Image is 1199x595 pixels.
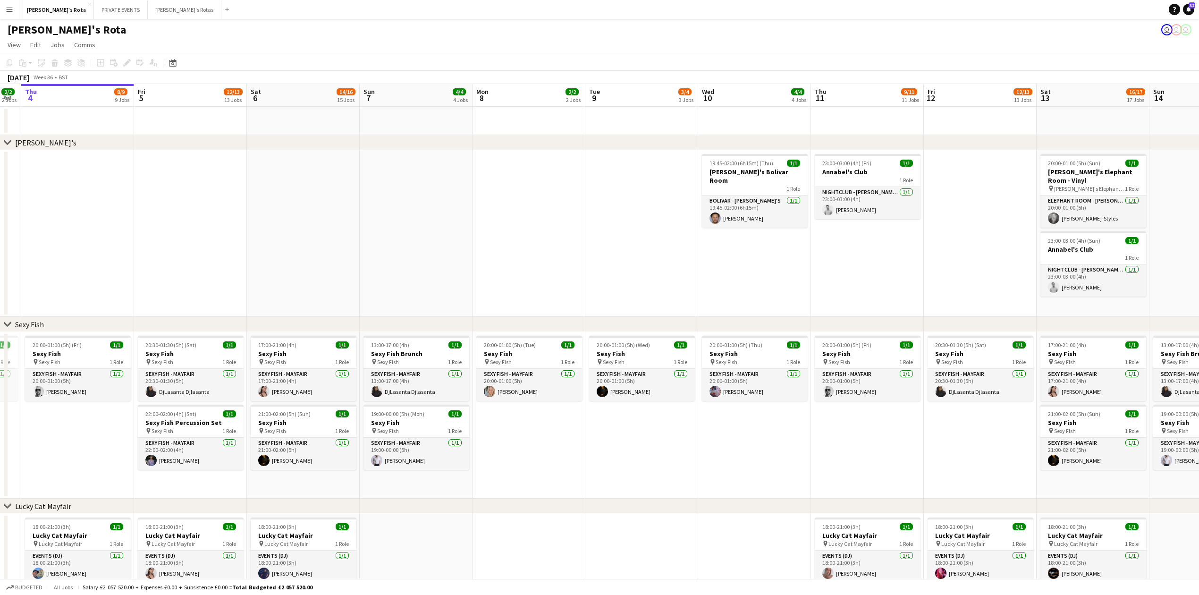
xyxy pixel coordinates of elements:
a: Jobs [47,39,68,51]
span: Budgeted [15,584,42,591]
span: Edit [30,41,41,49]
button: PRIVATE EVENTS [94,0,148,19]
h1: [PERSON_NAME]'s Rota [8,23,126,37]
button: [PERSON_NAME]'s Rota [19,0,94,19]
div: [PERSON_NAME]'s [15,138,76,147]
span: Comms [74,41,95,49]
span: 32 [1189,2,1195,8]
button: Budgeted [5,582,44,593]
div: Salary £2 057 520.00 + Expenses £0.00 + Subsistence £0.00 = [83,584,312,591]
app-user-avatar: Katie Farrow [1180,24,1191,35]
span: Total Budgeted £2 057 520.00 [232,584,312,591]
span: All jobs [52,584,75,591]
div: [DATE] [8,73,29,82]
a: 32 [1183,4,1194,15]
a: View [4,39,25,51]
app-user-avatar: Victoria Goodsell [1161,24,1173,35]
a: Edit [26,39,45,51]
div: Lucky Cat Mayfair [15,501,71,511]
span: View [8,41,21,49]
div: Sexy Fish [15,320,44,329]
app-user-avatar: Katie Farrow [1171,24,1182,35]
button: [PERSON_NAME]'s Rotas [148,0,221,19]
a: Comms [70,39,99,51]
span: Week 36 [31,74,55,81]
div: BST [59,74,68,81]
span: Jobs [51,41,65,49]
